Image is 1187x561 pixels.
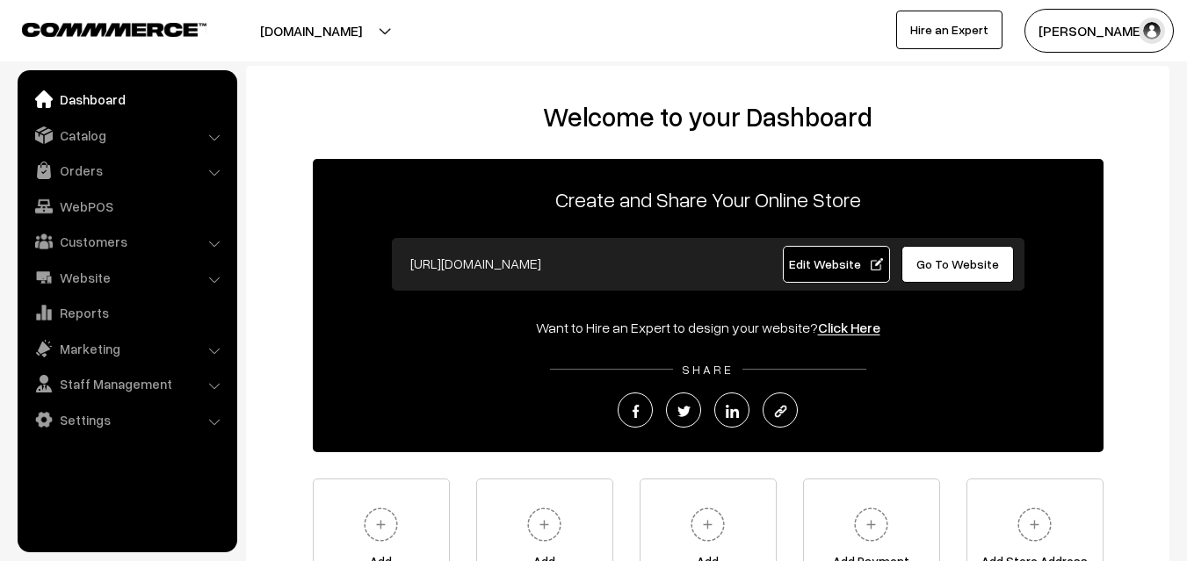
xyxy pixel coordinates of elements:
[1139,18,1165,44] img: user
[901,246,1015,283] a: Go To Website
[22,119,231,151] a: Catalog
[520,500,568,549] img: plus.svg
[789,256,883,271] span: Edit Website
[22,18,176,39] a: COMMMERCE
[22,155,231,186] a: Orders
[916,256,999,271] span: Go To Website
[684,500,732,549] img: plus.svg
[22,83,231,115] a: Dashboard
[1024,9,1174,53] button: [PERSON_NAME]
[22,368,231,399] a: Staff Management
[313,183,1104,215] p: Create and Share Your Online Store
[199,9,423,53] button: [DOMAIN_NAME]
[818,319,880,336] a: Click Here
[357,500,405,549] img: plus.svg
[22,333,231,364] a: Marketing
[847,500,895,549] img: plus.svg
[783,246,890,283] a: Edit Website
[673,362,742,377] span: SHARE
[1010,500,1059,549] img: plus.svg
[22,191,231,222] a: WebPOS
[22,23,206,36] img: COMMMERCE
[22,262,231,293] a: Website
[896,11,1002,49] a: Hire an Expert
[313,317,1104,338] div: Want to Hire an Expert to design your website?
[264,101,1152,133] h2: Welcome to your Dashboard
[22,226,231,257] a: Customers
[22,404,231,435] a: Settings
[22,297,231,328] a: Reports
